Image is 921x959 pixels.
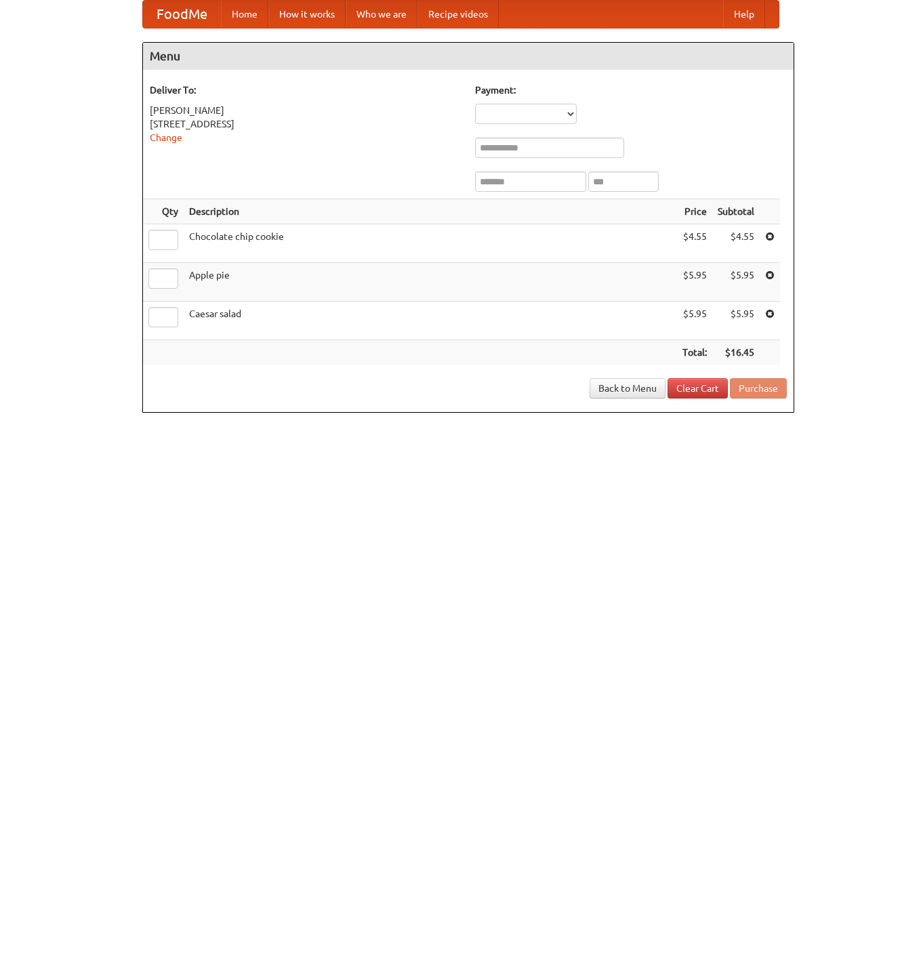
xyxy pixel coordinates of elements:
[712,263,760,302] td: $5.95
[668,378,728,399] a: Clear Cart
[184,302,677,340] td: Caesar salad
[221,1,268,28] a: Home
[712,340,760,365] th: $16.45
[475,83,787,97] h5: Payment:
[590,378,666,399] a: Back to Menu
[417,1,499,28] a: Recipe videos
[677,302,712,340] td: $5.95
[184,263,677,302] td: Apple pie
[677,340,712,365] th: Total:
[268,1,346,28] a: How it works
[712,224,760,263] td: $4.55
[143,199,184,224] th: Qty
[677,263,712,302] td: $5.95
[150,117,462,131] div: [STREET_ADDRESS]
[723,1,765,28] a: Help
[143,1,221,28] a: FoodMe
[730,378,787,399] button: Purchase
[677,224,712,263] td: $4.55
[150,104,462,117] div: [PERSON_NAME]
[184,199,677,224] th: Description
[184,224,677,263] td: Chocolate chip cookie
[143,43,794,70] h4: Menu
[712,199,760,224] th: Subtotal
[150,83,462,97] h5: Deliver To:
[150,132,182,143] a: Change
[677,199,712,224] th: Price
[346,1,417,28] a: Who we are
[712,302,760,340] td: $5.95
